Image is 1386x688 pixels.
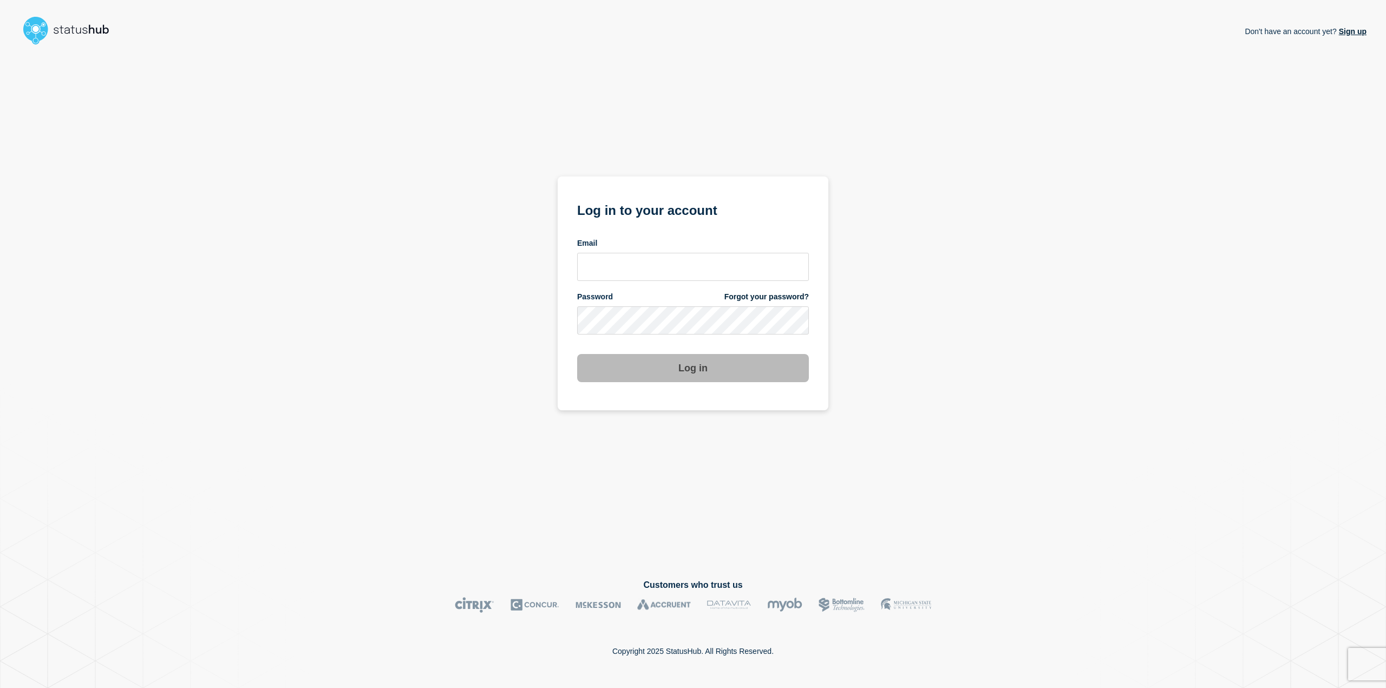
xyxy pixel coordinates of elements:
img: Accruent logo [637,597,691,613]
p: Don't have an account yet? [1245,18,1367,44]
a: Forgot your password? [724,292,809,302]
h1: Log in to your account [577,199,809,219]
a: Sign up [1337,27,1367,36]
input: email input [577,253,809,281]
img: StatusHub logo [19,13,122,48]
img: McKesson logo [576,597,621,613]
span: Password [577,292,613,302]
img: Concur logo [511,597,559,613]
input: password input [577,306,809,335]
img: MSU logo [881,597,931,613]
img: myob logo [767,597,802,613]
span: Email [577,238,597,248]
img: Citrix logo [455,597,494,613]
button: Log in [577,354,809,382]
img: Bottomline logo [819,597,865,613]
h2: Customers who trust us [19,580,1367,590]
img: DataVita logo [707,597,751,613]
p: Copyright 2025 StatusHub. All Rights Reserved. [612,647,774,656]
